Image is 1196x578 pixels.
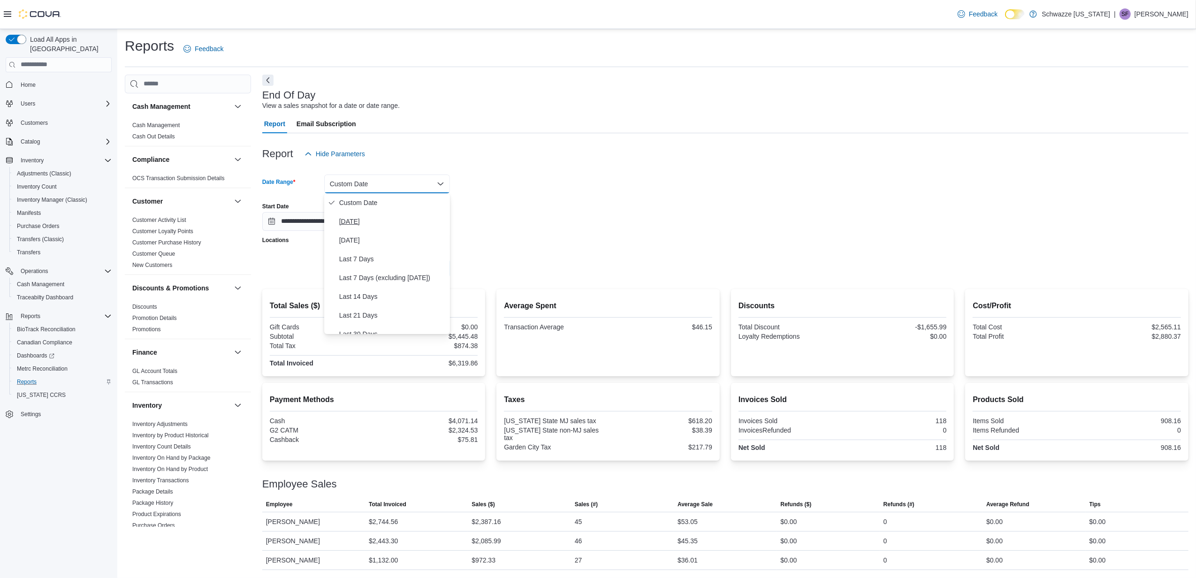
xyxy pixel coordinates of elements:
[504,426,606,441] div: [US_STATE] State non-MJ sales tax
[2,116,115,129] button: Customers
[986,555,1003,566] div: $0.00
[132,443,191,450] a: Inventory Count Details
[19,9,61,19] img: Cova
[21,119,48,127] span: Customers
[21,138,40,145] span: Catalog
[132,304,157,310] a: Discounts
[13,207,45,219] a: Manifests
[9,278,115,291] button: Cash Management
[125,37,174,55] h1: Reports
[1114,8,1116,20] p: |
[270,333,372,340] div: Subtotal
[1089,501,1101,508] span: Tips
[1079,323,1181,331] div: $2,565.11
[264,114,285,133] span: Report
[132,421,188,427] a: Inventory Adjustments
[132,175,225,182] span: OCS Transaction Submission Details
[13,350,58,361] a: Dashboards
[13,389,112,401] span: Washington CCRS
[845,417,947,425] div: 118
[232,101,244,112] button: Cash Management
[132,348,157,357] h3: Finance
[376,417,478,425] div: $4,071.14
[376,426,478,434] div: $2,324.53
[2,265,115,278] button: Operations
[26,35,112,53] span: Load All Apps in [GEOGRAPHIC_DATA]
[369,516,398,527] div: $2,744.56
[973,417,1075,425] div: Items Sold
[17,236,64,243] span: Transfers (Classic)
[232,196,244,207] button: Customer
[678,555,698,566] div: $36.01
[17,266,112,277] span: Operations
[125,418,251,557] div: Inventory
[132,155,169,164] h3: Compliance
[132,420,188,428] span: Inventory Adjustments
[13,324,79,335] a: BioTrack Reconciliation
[973,300,1181,312] h2: Cost/Profit
[13,221,112,232] span: Purchase Orders
[376,333,478,340] div: $5,445.48
[973,426,1075,434] div: Items Refunded
[973,323,1075,331] div: Total Cost
[575,555,582,566] div: 27
[262,532,365,550] div: [PERSON_NAME]
[13,292,77,303] a: Traceabilty Dashboard
[21,312,40,320] span: Reports
[845,426,947,434] div: 0
[132,379,173,386] span: GL Transactions
[17,391,66,399] span: [US_STATE] CCRS
[132,122,180,129] a: Cash Management
[21,100,35,107] span: Users
[132,401,162,410] h3: Inventory
[262,148,293,160] h3: Report
[270,394,478,405] h2: Payment Methods
[17,117,52,129] a: Customers
[132,511,181,517] a: Product Expirations
[884,555,887,566] div: 0
[21,411,41,418] span: Settings
[21,157,44,164] span: Inventory
[17,311,44,322] button: Reports
[132,262,172,268] a: New Customers
[17,294,73,301] span: Traceabilty Dashboard
[845,333,947,340] div: $0.00
[262,101,400,111] div: View a sales snapshot for a date or date range.
[610,323,712,331] div: $46.15
[13,181,61,192] a: Inventory Count
[262,551,365,570] div: [PERSON_NAME]
[132,455,211,461] a: Inventory On Hand by Package
[316,149,365,159] span: Hide Parameters
[132,133,175,140] span: Cash Out Details
[13,363,112,374] span: Metrc Reconciliation
[339,272,446,283] span: Last 7 Days (excluding [DATE])
[9,206,115,220] button: Manifests
[339,216,446,227] span: [DATE]
[13,389,69,401] a: [US_STATE] CCRS
[17,98,112,109] span: Users
[781,501,812,508] span: Refunds ($)
[17,266,52,277] button: Operations
[17,136,112,147] span: Catalog
[13,376,112,388] span: Reports
[132,251,175,257] a: Customer Queue
[369,501,406,508] span: Total Invoiced
[369,535,398,547] div: $2,443.30
[132,250,175,258] span: Customer Queue
[132,239,201,246] span: Customer Purchase History
[739,300,947,312] h2: Discounts
[376,436,478,443] div: $75.81
[132,500,173,506] a: Package History
[1135,8,1188,20] p: [PERSON_NAME]
[125,120,251,146] div: Cash Management
[1079,333,1181,340] div: $2,880.37
[17,79,39,91] a: Home
[969,9,998,19] span: Feedback
[13,247,44,258] a: Transfers
[17,170,71,177] span: Adjustments (Classic)
[339,328,446,340] span: Last 30 Days
[324,175,450,193] button: Custom Date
